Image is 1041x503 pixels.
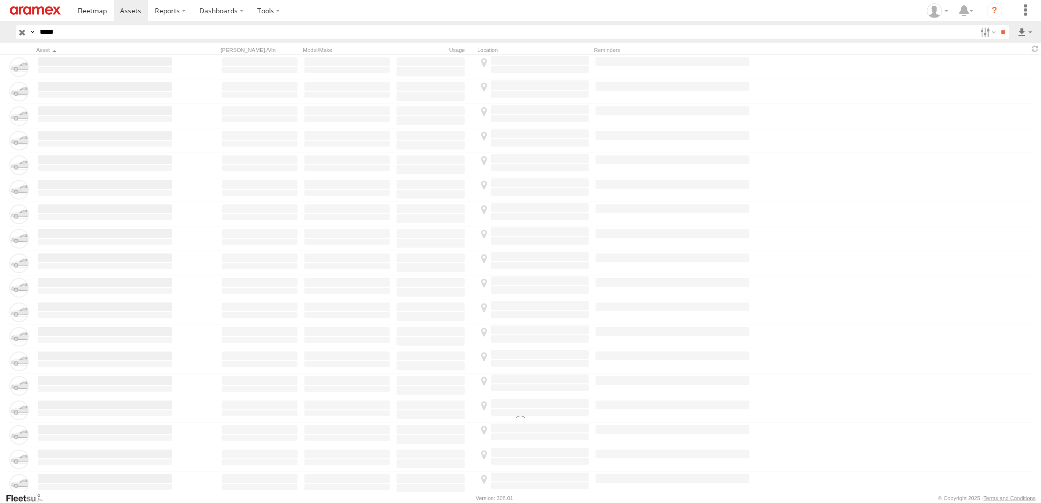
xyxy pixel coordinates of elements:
label: Search Filter Options [976,25,997,39]
label: Search Query [28,25,36,39]
div: Gabriel Liwang [923,3,952,18]
a: Terms and Conditions [984,495,1036,501]
div: Model/Make [303,47,391,53]
i: ? [987,3,1002,19]
div: Reminders [594,47,751,53]
div: © Copyright 2025 - [938,495,1036,501]
div: Usage [395,47,473,53]
div: Click to Sort [36,47,173,53]
span: Refresh [1029,44,1041,53]
label: Export results as... [1016,25,1033,39]
div: Location [477,47,590,53]
div: [PERSON_NAME]./Vin [221,47,299,53]
div: Version: 308.01 [476,495,513,501]
img: aramex-logo.svg [10,6,61,15]
a: Visit our Website [5,493,50,503]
